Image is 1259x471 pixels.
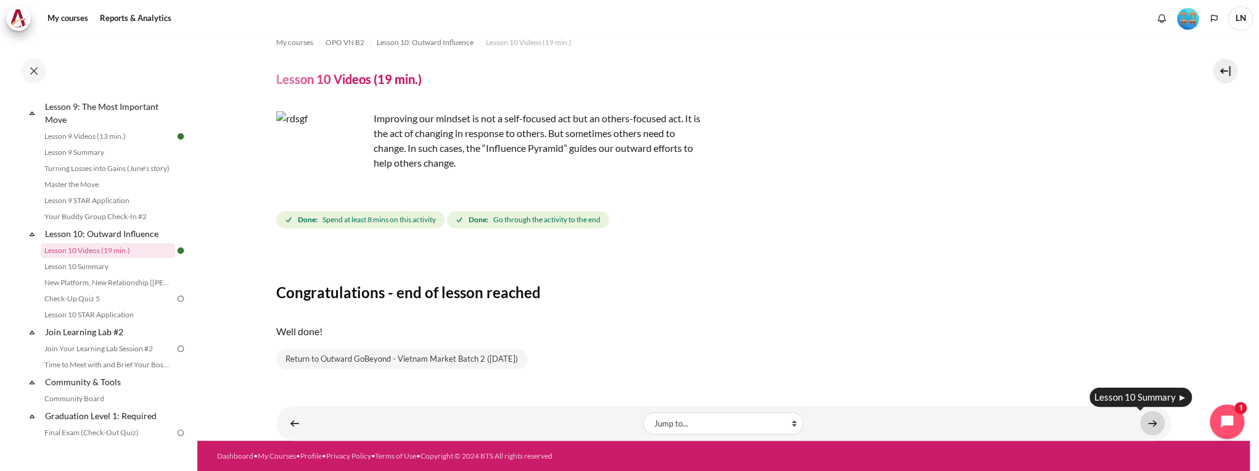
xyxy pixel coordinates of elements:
[217,451,783,462] div: • • • • •
[43,373,175,390] a: Community & Tools
[282,411,307,435] a: ◄ Your Buddy Group Check-In #2
[26,228,38,240] span: Collapse
[493,214,601,225] span: Go through the activity to the end
[41,209,175,224] a: Your Buddy Group Check-In #2
[96,6,176,31] a: Reports & Analytics
[1228,6,1253,31] a: User menu
[175,245,186,256] img: Done
[41,145,175,160] a: Lesson 9 Summary
[276,209,612,231] div: Completion requirements for Lesson 10 Videos (19 min.)
[10,9,27,28] img: Architeck
[276,324,1171,339] p: Well done!
[420,451,552,461] a: Copyright © 2024 BTS All rights reserved
[197,20,1250,441] section: Content
[175,343,186,354] img: To do
[26,376,38,388] span: Collapse
[175,293,186,304] img: To do
[375,451,416,461] a: Terms of Use
[41,391,175,406] a: Community Board
[276,37,313,48] span: My courses
[1205,9,1223,28] button: Languages
[1152,9,1171,28] div: Show notification window with no new notifications
[276,71,422,87] h4: Lesson 10 Videos (19 min.)
[258,451,296,461] a: My Courses
[1228,6,1253,31] span: LN
[298,214,318,225] strong: Done:
[486,35,572,50] a: Lesson 10 Videos (19 min.)
[6,6,37,31] a: Architeck Architeck
[41,161,175,176] a: Turning Losses into Gains (June's story)
[1177,7,1199,30] div: Level #4
[276,111,369,204] img: rdsgf
[41,357,175,372] a: Time to Meet with and Brief Your Boss #2
[41,259,175,274] a: Lesson 10 Summary
[322,214,436,225] span: Spend at least 8 mins on this activity
[175,131,186,142] img: Done
[276,283,1171,302] h3: Congratulations - end of lesson reached
[486,37,572,48] span: Lesson 10 Videos (19 min.)
[1177,8,1199,30] img: Level #4
[377,37,474,48] span: Lesson 10: Outward Influence
[26,107,38,119] span: Collapse
[41,307,175,322] a: Lesson 10 STAR Application
[1172,7,1204,30] a: Level #4
[41,341,175,356] a: Join Your Learning Lab Session #2
[43,225,175,242] a: Lesson 10: Outward Influence
[41,243,175,258] a: Lesson 10 Videos (19 min.)
[217,451,253,461] a: Dashboard
[43,407,175,424] a: Graduation Level 1: Required
[1089,388,1192,407] div: Lesson 10 Summary ►
[41,193,175,208] a: Lesson 9 STAR Application
[326,451,371,461] a: Privacy Policy
[276,349,527,370] a: Return to Outward GoBeyond - Vietnam Market Batch 2 ([DATE])
[41,275,175,290] a: New Platform, New Relationship ([PERSON_NAME]'s Story)
[43,98,175,128] a: Lesson 9: The Most Important Move
[326,35,364,50] a: OPO VN B2
[41,425,175,440] a: Final Exam (Check-Out Quiz)
[175,427,186,438] img: To do
[276,33,1171,52] nav: Navigation bar
[26,326,38,338] span: Collapse
[300,451,322,461] a: Profile
[41,291,175,306] a: Check-Up Quiz 5
[377,35,474,50] a: Lesson 10: Outward Influence
[276,111,708,170] p: Improving our mindset is not a self-focused act but an others-focused act. It is the act of chang...
[43,323,175,340] a: Join Learning Lab #2
[469,214,488,225] strong: Done:
[41,177,175,192] a: Master the Move
[326,37,364,48] span: OPO VN B2
[43,6,92,31] a: My courses
[276,35,313,50] a: My courses
[41,129,175,144] a: Lesson 9 Videos (13 min.)
[26,410,38,422] span: Collapse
